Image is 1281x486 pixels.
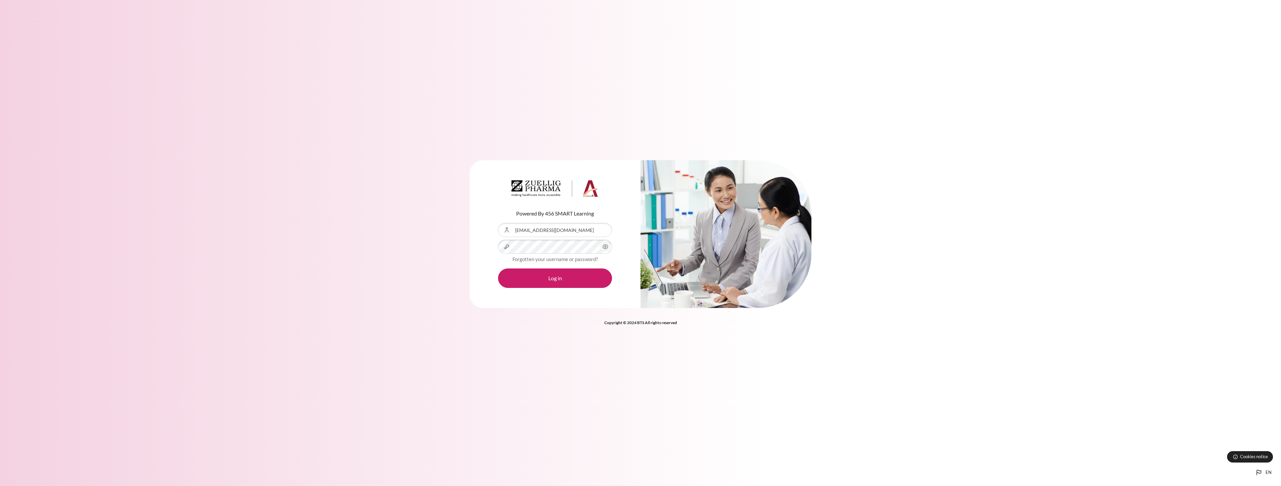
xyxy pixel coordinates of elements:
[512,256,598,262] a: Forgotten your username or password?
[1240,453,1268,460] span: Cookies notice
[511,180,599,197] img: Architeck
[1252,466,1274,479] button: Languages
[604,320,677,325] strong: Copyright © 2024 BTS All rights reserved
[498,268,612,288] button: Log in
[498,223,612,237] input: Username or Email Address
[1227,451,1273,463] button: Cookies notice
[511,180,599,200] a: Architeck
[498,209,612,218] p: Powered By 456 SMART Learning
[1266,469,1272,476] span: en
